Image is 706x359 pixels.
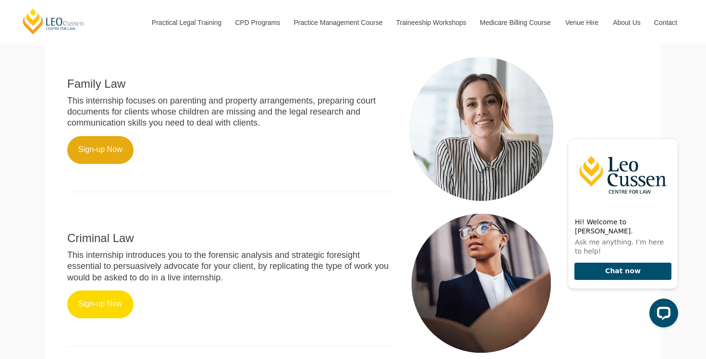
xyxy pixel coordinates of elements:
a: Contact [647,2,684,43]
a: Sign-up Now [67,290,134,318]
h2: Family Law [67,78,395,90]
h2: Criminal Law [67,232,395,244]
a: Traineeship Workshops [389,2,473,43]
a: About Us [606,2,647,43]
a: Venue Hire [558,2,606,43]
a: Practical Legal Training [145,2,228,43]
a: CPD Programs [228,2,286,43]
a: Practice Management Course [287,2,389,43]
a: Sign-up Now [67,136,134,164]
a: Medicare Billing Course [473,2,558,43]
iframe: LiveChat chat widget [560,130,682,335]
p: This internship introduces you to the forensic analysis and strategic foresight essential to pers... [67,250,395,283]
a: [PERSON_NAME] Centre for Law [22,8,85,35]
p: This internship focuses on parenting and property arrangements, preparing court documents for cli... [67,95,395,129]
